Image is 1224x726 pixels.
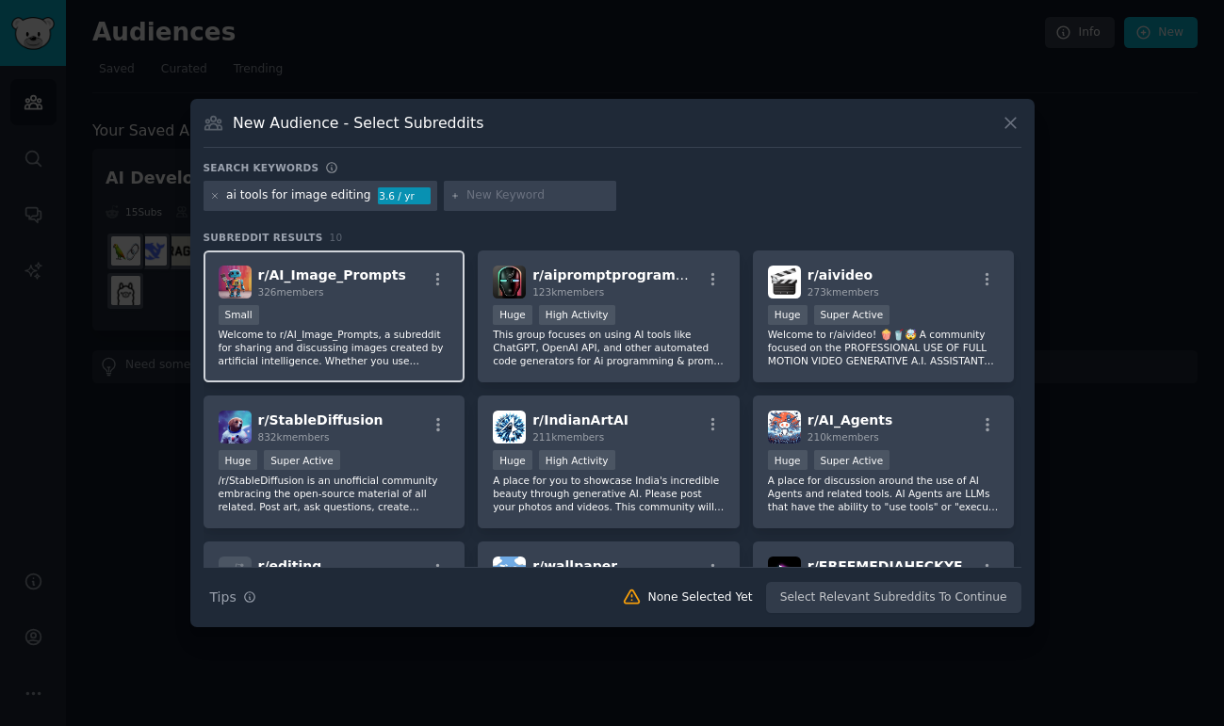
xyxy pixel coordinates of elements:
[219,450,258,470] div: Huge
[532,558,617,573] span: r/ wallpaper
[808,412,892,428] span: r/ AI_Agents
[219,305,259,325] div: Small
[532,431,604,443] span: 211k members
[532,412,628,428] span: r/ IndianArtAI
[808,558,984,573] span: r/ FREEMEDIAHECKYEAH
[768,328,1000,367] p: Welcome to r/aivideo! 🍿🥤🤯 A community focused on the PROFESSIONAL USE OF FULL MOTION VIDEO GENERA...
[210,588,237,607] span: Tips
[219,474,450,513] p: /r/StableDiffusion is an unofficial community embracing the open-source material of all related. ...
[493,450,532,470] div: Huge
[808,286,879,298] span: 273k members
[493,557,526,589] img: wallpaper
[768,305,808,325] div: Huge
[493,305,532,325] div: Huge
[219,328,450,367] p: Welcome to r/AI_Image_Prompts, a subreddit for sharing and discussing images created by artificia...
[258,412,384,428] span: r/ StableDiffusion
[258,431,330,443] span: 832k members
[204,161,319,174] h3: Search keywords
[768,474,1000,513] p: A place for discussion around the use of AI Agents and related tools. AI Agents are LLMs that hav...
[219,411,252,444] img: StableDiffusion
[532,286,604,298] span: 123k members
[768,411,801,444] img: AI_Agents
[466,187,610,204] input: New Keyword
[258,267,406,282] span: r/ AI_Image_Prompts
[808,267,873,282] span: r/ aivideo
[493,266,526,298] img: aipromptprogramming
[768,450,808,470] div: Huge
[493,328,725,367] p: This group focuses on using AI tools like ChatGPT, OpenAI API, and other automated code generator...
[204,581,263,614] button: Tips
[258,558,322,573] span: r/ editing
[539,305,615,325] div: High Activity
[539,450,615,470] div: High Activity
[233,113,483,133] h3: New Audience - Select Subreddits
[264,450,340,470] div: Super Active
[493,474,725,513] p: A place for you to showcase India's incredible beauty through generative AI. Please post your pho...
[226,187,371,204] div: ai tools for image editing
[808,431,879,443] span: 210k members
[258,286,324,298] span: 326 members
[330,232,343,243] span: 10
[378,187,431,204] div: 3.6 / yr
[768,266,801,298] img: aivideo
[532,267,712,282] span: r/ aipromptprogramming
[768,557,801,589] img: FREEMEDIAHECKYEAH
[648,589,753,606] div: None Selected Yet
[814,305,890,325] div: Super Active
[814,450,890,470] div: Super Active
[493,411,526,444] img: IndianArtAI
[204,231,323,244] span: Subreddit Results
[219,266,252,298] img: AI_Image_Prompts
